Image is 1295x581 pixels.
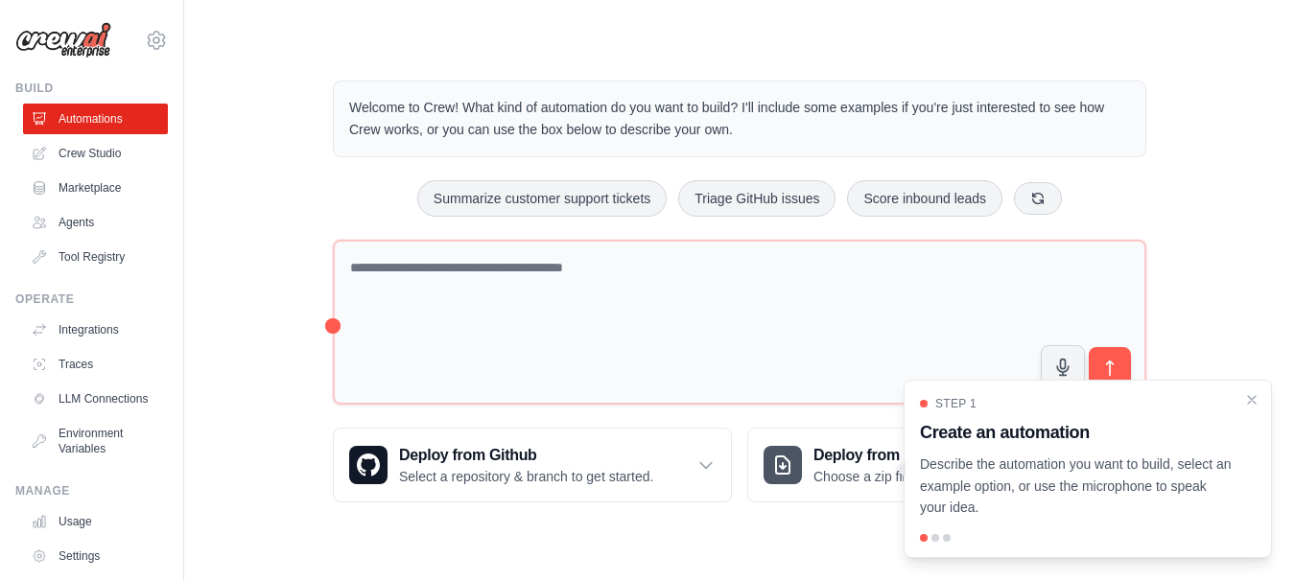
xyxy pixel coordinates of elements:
a: Environment Variables [23,418,168,464]
a: Automations [23,104,168,134]
button: Triage GitHub issues [678,180,836,217]
p: Choose a zip file to upload. [813,467,976,486]
div: Manage [15,483,168,499]
div: Build [15,81,168,96]
a: Integrations [23,314,168,345]
a: Traces [23,349,168,380]
a: Tool Registry [23,242,168,272]
a: Marketplace [23,173,168,203]
button: Score inbound leads [847,180,1002,217]
span: Step 1 [935,396,977,411]
img: Logo [15,22,111,58]
p: Describe the automation you want to build, select an example option, or use the microphone to spe... [920,453,1233,519]
div: Operate [15,291,168,307]
h3: Create an automation [920,419,1233,446]
h3: Deploy from Github [399,444,653,467]
a: LLM Connections [23,383,168,414]
a: Usage [23,506,168,537]
button: Close walkthrough [1244,392,1260,407]
a: Settings [23,541,168,571]
h3: Deploy from zip file [813,444,976,467]
a: Agents [23,207,168,238]
p: Welcome to Crew! What kind of automation do you want to build? I'll include some examples if you'... [349,97,1130,141]
p: Select a repository & branch to get started. [399,467,653,486]
button: Summarize customer support tickets [417,180,667,217]
a: Crew Studio [23,138,168,169]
